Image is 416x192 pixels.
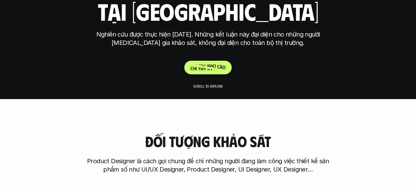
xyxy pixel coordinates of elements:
[145,133,271,150] h3: Đối tượng khảo sát
[210,62,213,68] span: á
[193,84,223,88] p: Scroll to explore
[92,30,324,47] p: Nghiên cứu được thực hiện [DATE]. Những kết luận này đại diện cho những người [MEDICAL_DATA] gia ...
[84,157,332,174] p: Product Designer là cách gọi chung để chỉ những người đang làm công việc thiết kế sản phẩm số như...
[207,62,210,68] span: b
[222,64,226,70] span: o
[217,63,220,69] span: c
[220,64,222,70] span: á
[184,61,232,74] a: Chitiếtbáocáo
[213,63,216,68] span: o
